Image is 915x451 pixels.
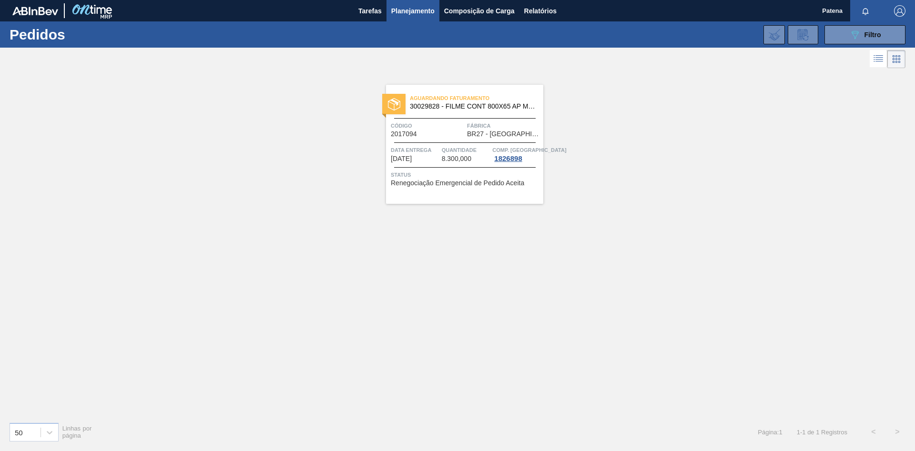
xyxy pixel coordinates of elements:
[763,25,785,44] div: Importar Negociações dos Pedidos
[467,130,541,138] span: BR27 - Nova Minas
[850,4,881,18] button: Notificações
[864,31,881,39] span: Filtro
[372,85,543,204] a: statusAguardando Faturamento30029828 - FILME CONT 800X65 AP MP 473 C12 429Código2017094FábricaBR2...
[887,50,905,68] div: Visão em Cards
[10,29,152,40] h1: Pedidos
[797,429,847,436] span: 1 - 1 de 1 Registros
[870,50,887,68] div: Visão em Lista
[524,5,557,17] span: Relatórios
[391,121,465,130] span: Código
[824,25,905,44] button: Filtro
[62,425,92,439] span: Linhas por página
[391,5,435,17] span: Planejamento
[391,155,412,162] span: 29/09/2025
[391,145,439,155] span: Data entrega
[492,145,566,155] span: Comp. Carga
[410,103,536,110] span: 30029828 - FILME CONT 800X65 AP MP 473 C12 429
[885,420,909,444] button: >
[358,5,382,17] span: Tarefas
[467,121,541,130] span: Fábrica
[391,170,541,180] span: Status
[492,145,541,162] a: Comp. [GEOGRAPHIC_DATA]1826898
[894,5,905,17] img: Logout
[12,7,58,15] img: TNhmsLtSVTkK8tSr43FrP2fwEKptu5GPRR3wAAAABJRU5ErkJggg==
[442,145,490,155] span: Quantidade
[442,155,471,162] span: 8.300,000
[391,180,524,187] span: Renegociação Emergencial de Pedido Aceita
[15,428,23,436] div: 50
[788,25,818,44] div: Solicitação de Revisão de Pedidos
[758,429,782,436] span: Página : 1
[391,130,417,138] span: 2017094
[410,93,543,103] span: Aguardando Faturamento
[444,5,515,17] span: Composição de Carga
[388,98,400,110] img: status
[492,155,524,162] div: 1826898
[862,420,885,444] button: <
